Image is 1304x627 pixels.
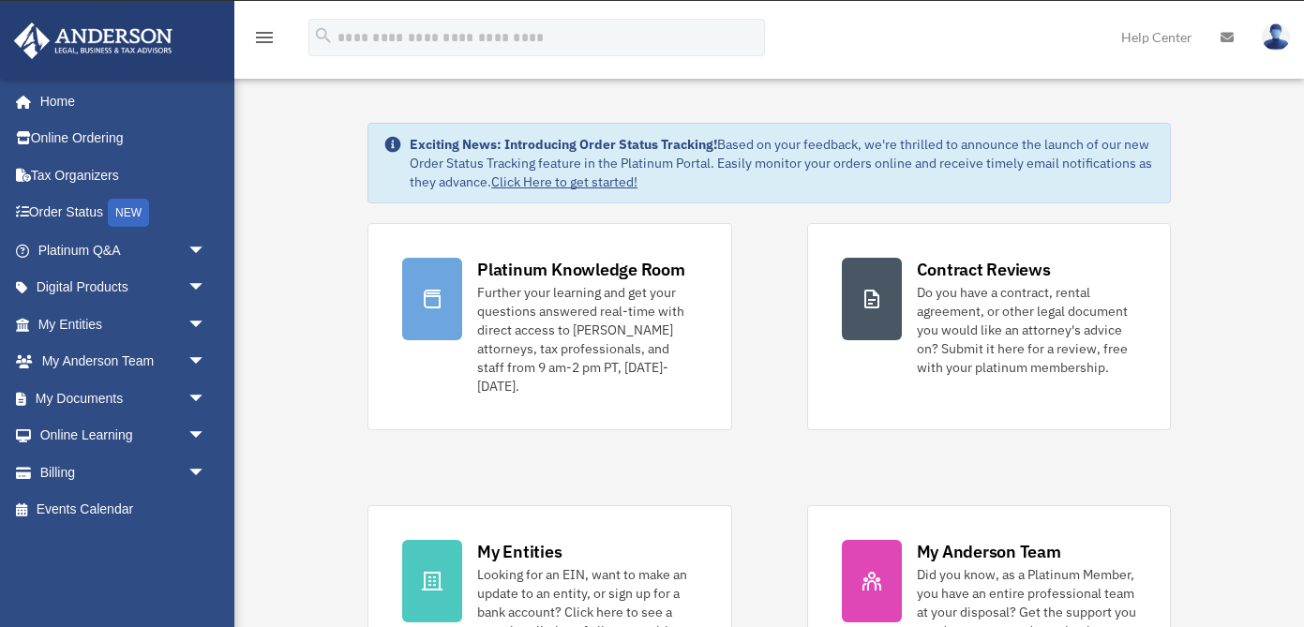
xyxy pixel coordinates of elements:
[410,135,1155,191] div: Based on your feedback, we're thrilled to announce the launch of our new Order Status Tracking fe...
[807,223,1171,430] a: Contract Reviews Do you have a contract, rental agreement, or other legal document you would like...
[1262,23,1290,51] img: User Pic
[13,269,234,306] a: Digital Productsarrow_drop_down
[917,258,1051,281] div: Contract Reviews
[367,223,731,430] a: Platinum Knowledge Room Further your learning and get your questions answered real-time with dire...
[187,417,225,455] span: arrow_drop_down
[477,283,697,396] div: Further your learning and get your questions answered real-time with direct access to [PERSON_NAM...
[13,417,234,455] a: Online Learningarrow_drop_down
[410,136,717,153] strong: Exciting News: Introducing Order Status Tracking!
[13,491,234,529] a: Events Calendar
[13,194,234,232] a: Order StatusNEW
[187,343,225,381] span: arrow_drop_down
[491,173,637,190] a: Click Here to get started!
[187,269,225,307] span: arrow_drop_down
[187,454,225,492] span: arrow_drop_down
[917,283,1136,377] div: Do you have a contract, rental agreement, or other legal document you would like an attorney's ad...
[187,231,225,270] span: arrow_drop_down
[477,258,685,281] div: Platinum Knowledge Room
[13,120,234,157] a: Online Ordering
[13,231,234,269] a: Platinum Q&Aarrow_drop_down
[313,25,334,46] i: search
[187,380,225,418] span: arrow_drop_down
[13,157,234,194] a: Tax Organizers
[108,199,149,227] div: NEW
[8,22,178,59] img: Anderson Advisors Platinum Portal
[917,540,1061,563] div: My Anderson Team
[253,26,276,49] i: menu
[253,33,276,49] a: menu
[187,306,225,344] span: arrow_drop_down
[477,540,562,563] div: My Entities
[13,454,234,491] a: Billingarrow_drop_down
[13,82,225,120] a: Home
[13,306,234,343] a: My Entitiesarrow_drop_down
[13,380,234,417] a: My Documentsarrow_drop_down
[13,343,234,381] a: My Anderson Teamarrow_drop_down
